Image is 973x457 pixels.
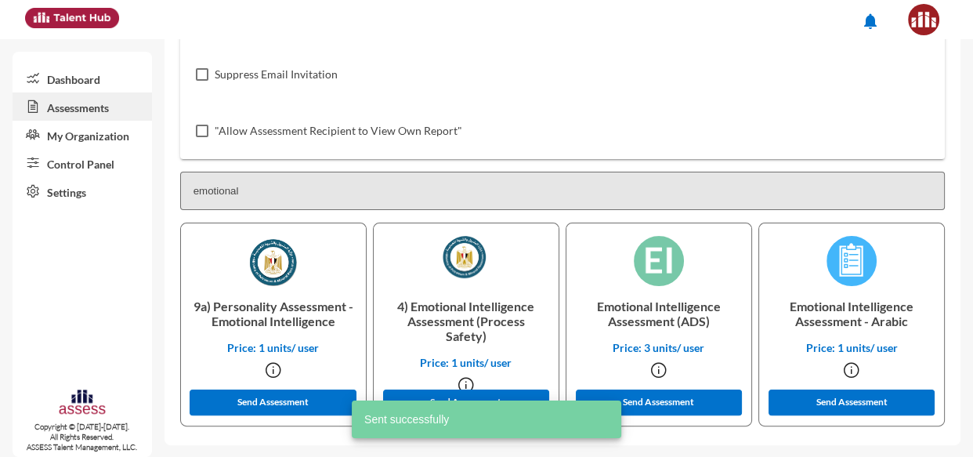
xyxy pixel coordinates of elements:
[215,65,338,84] span: Suppress Email Invitation
[13,64,152,92] a: Dashboard
[579,341,739,354] p: Price: 3 units/ user
[194,341,353,354] p: Price: 1 units/ user
[386,356,546,369] p: Price: 1 units/ user
[215,122,462,140] span: "Allow Assessment Recipient to View Own Report"
[194,286,353,341] p: 9a) Personality Assessment - Emotional Intelligence
[13,149,152,177] a: Control Panel
[180,172,945,210] input: Search in assessments
[364,412,449,427] span: Sent successfully
[576,390,742,415] button: Send Assessment
[13,92,152,121] a: Assessments
[58,388,107,419] img: assesscompany-logo.png
[13,121,152,149] a: My Organization
[13,177,152,205] a: Settings
[190,390,356,415] button: Send Assessment
[861,12,880,31] mat-icon: notifications
[386,286,546,356] p: 4) Emotional Intelligence Assessment (Process Safety)
[769,390,935,415] button: Send Assessment
[579,286,739,341] p: Emotional Intelligence Assessment (ADS)
[772,341,931,354] p: Price: 1 units/ user
[772,286,931,341] p: Emotional Intelligence Assessment - Arabic
[13,422,152,452] p: Copyright © [DATE]-[DATE]. All Rights Reserved. ASSESS Talent Management, LLC.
